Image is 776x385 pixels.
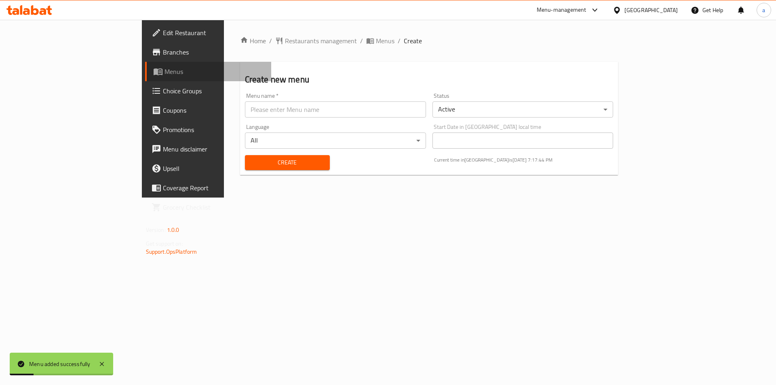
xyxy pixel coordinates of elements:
[163,28,265,38] span: Edit Restaurant
[624,6,678,15] div: [GEOGRAPHIC_DATA]
[285,36,357,46] span: Restaurants management
[251,158,323,168] span: Create
[762,6,765,15] span: a
[360,36,363,46] li: /
[146,246,197,257] a: Support.OpsPlatform
[366,36,394,46] a: Menus
[245,133,426,149] div: All
[164,67,265,76] span: Menus
[163,164,265,173] span: Upsell
[398,36,401,46] li: /
[376,36,394,46] span: Menus
[240,36,618,46] nav: breadcrumb
[275,36,357,46] a: Restaurants management
[245,74,614,86] h2: Create new menu
[29,360,91,368] div: Menu added successfully
[163,125,265,135] span: Promotions
[432,101,614,118] div: Active
[245,155,330,170] button: Create
[146,238,183,249] span: Get support on:
[145,23,272,42] a: Edit Restaurant
[167,225,179,235] span: 1.0.0
[145,101,272,120] a: Coupons
[146,225,166,235] span: Version:
[163,105,265,115] span: Coupons
[434,156,614,164] p: Current time in [GEOGRAPHIC_DATA] is [DATE] 7:17:44 PM
[404,36,422,46] span: Create
[145,139,272,159] a: Menu disclaimer
[245,101,426,118] input: Please enter Menu name
[163,86,265,96] span: Choice Groups
[145,120,272,139] a: Promotions
[145,62,272,81] a: Menus
[145,159,272,178] a: Upsell
[145,42,272,62] a: Branches
[145,178,272,198] a: Coverage Report
[145,81,272,101] a: Choice Groups
[537,5,586,15] div: Menu-management
[163,47,265,57] span: Branches
[163,183,265,193] span: Coverage Report
[163,202,265,212] span: Grocery Checklist
[163,144,265,154] span: Menu disclaimer
[145,198,272,217] a: Grocery Checklist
